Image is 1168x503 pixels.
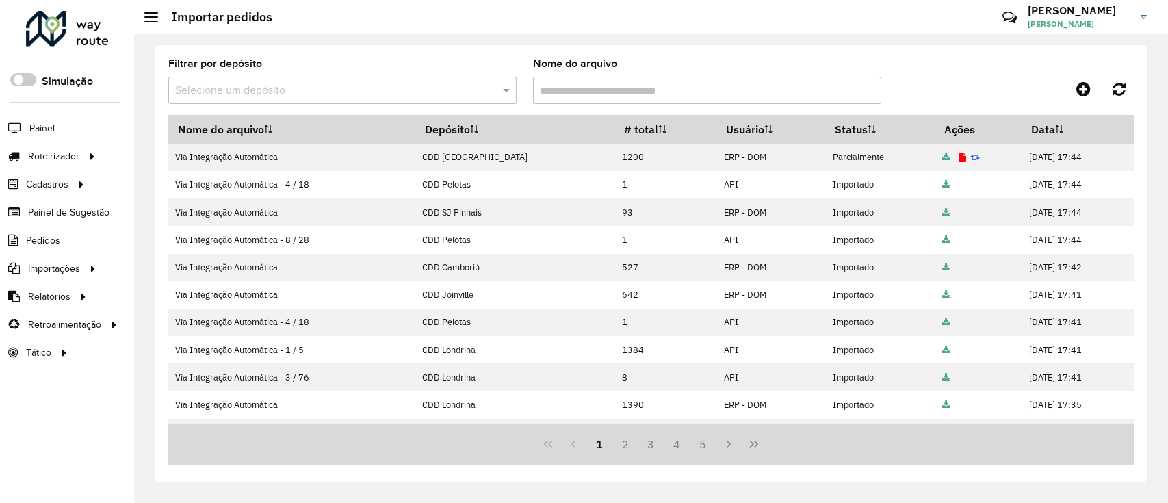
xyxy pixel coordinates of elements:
span: Roteirizador [28,149,79,164]
td: API [716,226,825,253]
td: CDD Joinville [415,281,615,309]
td: ERP - DOM [716,391,825,418]
td: Via Integração Automática [168,281,415,309]
span: Painel [29,121,55,136]
td: ERP - DOM [716,144,825,171]
a: Arquivo completo [942,289,950,300]
td: [DATE] 17:42 [1022,254,1133,281]
td: 1384 [614,336,716,363]
td: API [716,171,825,198]
td: CDD [GEOGRAPHIC_DATA] [415,144,615,171]
td: CDD Pelotas [415,309,615,336]
label: Filtrar por depósito [168,55,262,72]
td: [DATE] 17:41 [1022,309,1133,336]
a: Contato Rápido [995,3,1024,32]
td: 93 [614,198,716,226]
td: Via Integração Automática [168,144,415,171]
a: Arquivo completo [942,344,950,356]
td: Importado [825,198,935,226]
span: Retroalimentação [28,318,101,332]
td: Importado [825,171,935,198]
td: Importado [825,419,935,446]
td: Via Integração Automática - 4 / 18 [168,171,415,198]
td: CDD Pelotas [415,419,615,446]
td: [DATE] 17:35 [1022,391,1133,418]
td: Via Integração Automática - 8 / 28 [168,226,415,253]
th: Ações [935,115,1022,144]
td: 642 [614,281,716,309]
th: Depósito [415,115,615,144]
td: Parcialmente [825,144,935,171]
td: ERP - DOM [716,254,825,281]
td: 1 [614,309,716,336]
label: Simulação [42,73,93,90]
a: Arquivo completo [942,261,950,273]
button: Next Page [716,431,742,457]
span: Tático [26,346,51,360]
label: Nome do arquivo [533,55,617,72]
td: Via Integração Automática - 1 / 5 [168,336,415,363]
td: 1 [614,226,716,253]
td: ERP - DOM [716,198,825,226]
td: CDD Londrina [415,363,615,391]
td: API [716,363,825,391]
td: Importado [825,226,935,253]
span: [PERSON_NAME] [1028,18,1130,30]
td: API [716,419,825,446]
td: 1 [614,171,716,198]
td: API [716,336,825,363]
td: 8 [614,363,716,391]
td: Importado [825,391,935,418]
a: Arquivo completo [942,151,950,163]
td: [DATE] 17:44 [1022,171,1133,198]
a: Arquivo completo [942,372,950,383]
th: # total [614,115,716,144]
th: Data [1022,115,1133,144]
a: Arquivo completo [942,207,950,218]
span: Pedidos [26,233,60,248]
td: Via Integração Automática - 4 / 18 [168,309,415,336]
td: API [716,309,825,336]
td: CDD Londrina [415,336,615,363]
a: Arquivo completo [942,234,950,246]
td: CDD SJ Pinhais [415,198,615,226]
td: Via Integração Automática [168,198,415,226]
td: 1390 [614,391,716,418]
td: Importado [825,363,935,391]
button: 2 [612,431,638,457]
td: Importado [825,309,935,336]
a: Arquivo completo [942,179,950,190]
td: [DATE] 17:41 [1022,281,1133,309]
button: 1 [586,431,612,457]
td: [DATE] 17:30 [1022,419,1133,446]
a: Arquivo completo [942,316,950,328]
td: 724 [614,419,716,446]
a: Reimportar [970,151,980,163]
h2: Importar pedidos [158,10,272,25]
span: Painel de Sugestão [28,205,109,220]
td: 527 [614,254,716,281]
td: CDD Pelotas [415,226,615,253]
td: [DATE] 17:41 [1022,336,1133,363]
td: Via Integração Automática - 3 / 76 [168,363,415,391]
th: Status [825,115,935,144]
button: 4 [664,431,690,457]
td: [DATE] 17:44 [1022,198,1133,226]
a: Exibir log de erros [959,151,966,163]
span: Cadastros [26,177,68,192]
td: Via Integração Automática [168,254,415,281]
td: Importado [825,281,935,309]
td: Via Integração Automática - 4 / 18 [168,419,415,446]
td: CDD Pelotas [415,171,615,198]
td: [DATE] 17:41 [1022,363,1133,391]
td: CDD Camboriú [415,254,615,281]
span: Relatórios [28,289,70,304]
th: Usuário [716,115,825,144]
button: 3 [638,431,664,457]
span: Importações [28,261,80,276]
td: Importado [825,254,935,281]
a: Arquivo completo [942,399,950,411]
button: 5 [690,431,716,457]
td: [DATE] 17:44 [1022,226,1133,253]
th: Nome do arquivo [168,115,415,144]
